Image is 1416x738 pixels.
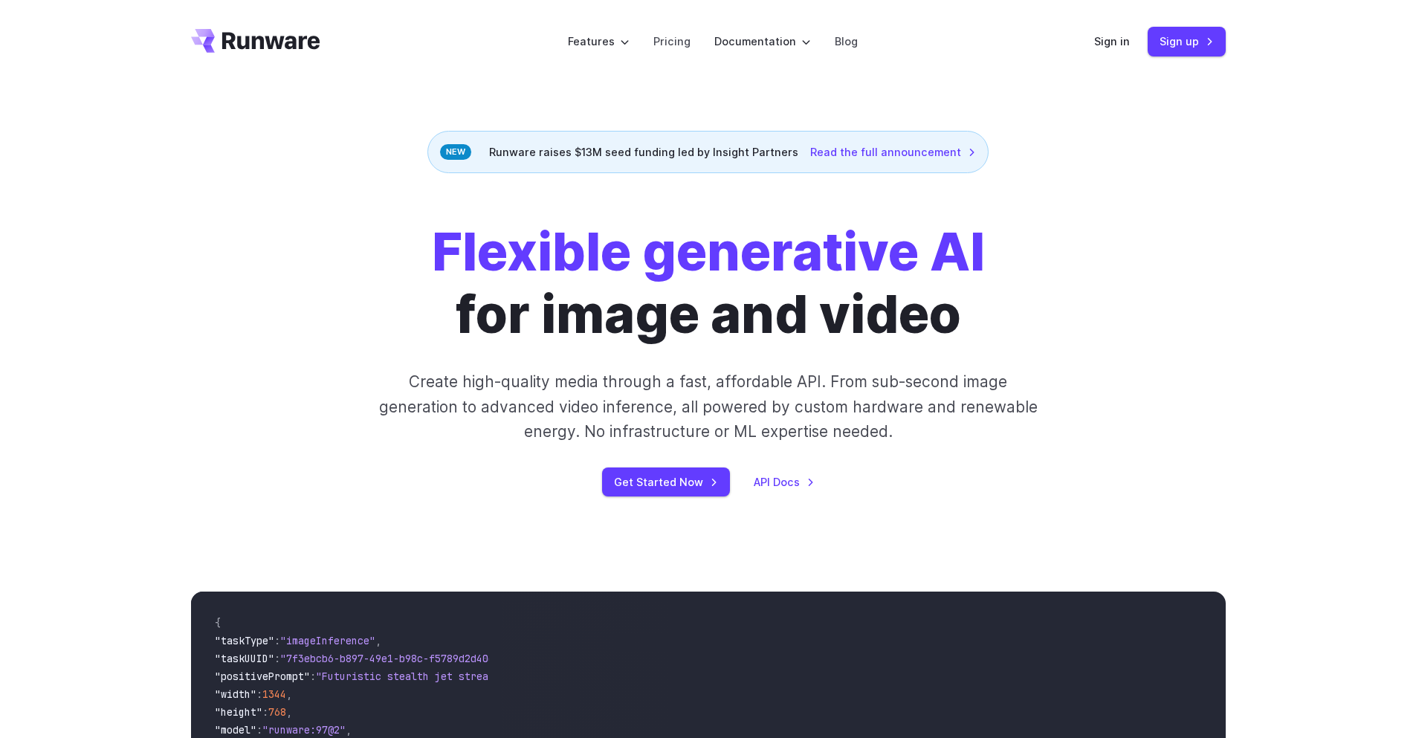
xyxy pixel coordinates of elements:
a: Blog [835,33,858,50]
a: Sign in [1094,33,1130,50]
a: Pricing [653,33,691,50]
span: "height" [215,705,262,719]
a: Get Started Now [602,467,730,496]
span: : [256,723,262,737]
span: "Futuristic stealth jet streaking through a neon-lit cityscape with glowing purple exhaust" [316,670,857,683]
span: { [215,616,221,629]
span: : [274,652,280,665]
a: API Docs [754,473,815,491]
h1: for image and video [432,221,985,346]
span: "taskType" [215,634,274,647]
span: "taskUUID" [215,652,274,665]
label: Features [568,33,630,50]
span: "width" [215,687,256,701]
span: "7f3ebcb6-b897-49e1-b98c-f5789d2d40d7" [280,652,506,665]
span: : [274,634,280,647]
a: Read the full announcement [810,143,976,161]
strong: Flexible generative AI [432,220,985,283]
span: : [310,670,316,683]
span: 768 [268,705,286,719]
a: Go to / [191,29,320,53]
span: 1344 [262,687,286,701]
span: "positivePrompt" [215,670,310,683]
span: : [256,687,262,701]
p: Create high-quality media through a fast, affordable API. From sub-second image generation to adv... [377,369,1039,444]
div: Runware raises $13M seed funding led by Insight Partners [427,131,989,173]
span: , [286,687,292,701]
span: , [375,634,381,647]
span: "model" [215,723,256,737]
span: , [286,705,292,719]
label: Documentation [714,33,811,50]
span: , [346,723,352,737]
span: "imageInference" [280,634,375,647]
span: "runware:97@2" [262,723,346,737]
span: : [262,705,268,719]
a: Sign up [1148,27,1226,56]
